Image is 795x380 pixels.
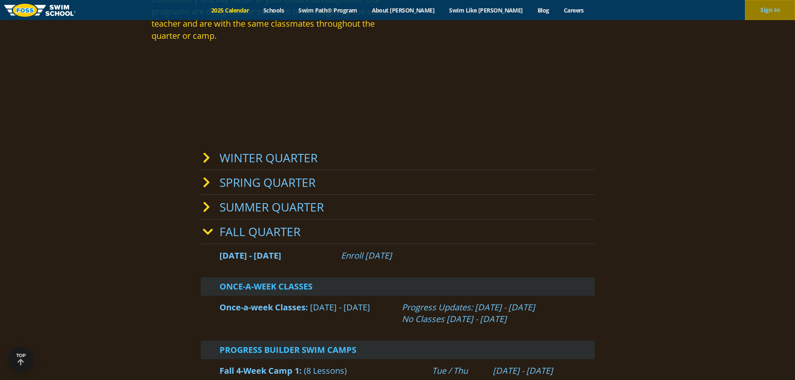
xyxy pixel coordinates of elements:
a: Careers [556,6,591,14]
a: Blog [530,6,556,14]
a: 2025 Calendar [204,6,256,14]
a: Swim Path® Program [291,6,364,14]
div: Progress Updates: [DATE] - [DATE] No Classes [DATE] - [DATE] [402,302,576,325]
div: Once-A-Week Classes [201,277,595,296]
div: [DATE] - [DATE] [493,365,576,377]
span: [DATE] - [DATE] [220,250,281,261]
div: Progress Builder Swim Camps [201,341,595,359]
span: [DATE] - [DATE] [310,302,370,313]
a: Once-a-week Classes [220,302,305,313]
a: Spring Quarter [220,174,315,190]
a: Summer Quarter [220,199,324,215]
a: Schools [256,6,291,14]
a: About [PERSON_NAME] [364,6,442,14]
span: (8 Lessons) [304,365,347,376]
div: Tue / Thu [432,365,485,377]
a: Fall 4-Week Camp 1 [220,365,299,376]
a: Fall Quarter [220,224,300,239]
div: TOP [16,353,26,366]
a: Winter Quarter [220,150,318,166]
a: Swim Like [PERSON_NAME] [442,6,530,14]
img: FOSS Swim School Logo [4,4,76,17]
div: Enroll [DATE] [341,250,576,262]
